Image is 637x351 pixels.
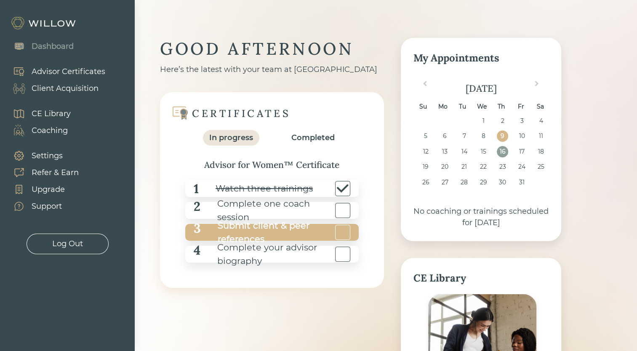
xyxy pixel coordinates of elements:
[4,147,79,164] a: Settings
[32,108,71,120] div: CE Library
[496,101,507,112] div: Th
[417,101,429,112] div: Su
[4,105,71,122] a: CE Library
[497,177,508,188] div: Choose Thursday, October 30th, 2025
[478,146,489,157] div: Choose Wednesday, October 15th, 2025
[516,130,528,142] div: Choose Friday, October 10th, 2025
[458,146,470,157] div: Choose Tuesday, October 14th, 2025
[32,125,68,136] div: Coaching
[456,101,468,112] div: Tu
[497,161,508,173] div: Choose Thursday, October 23rd, 2025
[417,79,431,93] button: Previous Month
[439,161,450,173] div: Choose Monday, October 20th, 2025
[194,197,200,224] div: 2
[4,63,105,80] a: Advisor Certificates
[497,146,508,157] div: Choose Thursday, October 16th, 2025
[516,115,528,127] div: Choose Friday, October 3rd, 2025
[439,177,450,188] div: Choose Monday, October 27th, 2025
[416,115,546,192] div: month 2025-10
[177,158,367,172] div: Advisor for Women™ Certificate
[497,130,508,142] div: Choose Thursday, October 9th, 2025
[194,219,201,246] div: 3
[209,132,253,144] div: In progress
[32,167,79,178] div: Refer & Earn
[4,164,79,181] a: Refer & Earn
[413,271,549,286] div: CE Library
[420,161,431,173] div: Choose Sunday, October 19th, 2025
[420,146,431,157] div: Choose Sunday, October 12th, 2025
[32,83,99,94] div: Client Acquisition
[535,101,546,112] div: Sa
[4,38,74,55] a: Dashboard
[201,219,333,246] div: Submit client & peer references
[478,161,489,173] div: Choose Wednesday, October 22nd, 2025
[200,197,333,224] div: Complete one coach session
[516,161,528,173] div: Choose Friday, October 24th, 2025
[192,107,291,120] div: CERTIFICATES
[199,179,313,198] div: Watch three trainings
[478,115,489,127] div: Choose Wednesday, October 1st, 2025
[32,66,105,77] div: Advisor Certificates
[439,146,450,157] div: Choose Monday, October 13th, 2025
[476,101,488,112] div: We
[32,150,63,162] div: Settings
[437,101,448,112] div: Mo
[497,115,508,127] div: Choose Thursday, October 2nd, 2025
[516,177,528,188] div: Choose Friday, October 31st, 2025
[536,130,547,142] div: Choose Saturday, October 11th, 2025
[194,179,199,198] div: 1
[478,130,489,142] div: Choose Wednesday, October 8th, 2025
[536,146,547,157] div: Choose Saturday, October 18th, 2025
[413,82,549,96] div: [DATE]
[420,130,431,142] div: Choose Sunday, October 5th, 2025
[515,101,527,112] div: Fr
[516,146,528,157] div: Choose Friday, October 17th, 2025
[52,238,83,250] div: Log Out
[478,177,489,188] div: Choose Wednesday, October 29th, 2025
[11,16,78,30] img: Willow
[420,177,431,188] div: Choose Sunday, October 26th, 2025
[458,161,470,173] div: Choose Tuesday, October 21st, 2025
[531,79,544,93] button: Next Month
[536,115,547,127] div: Choose Saturday, October 4th, 2025
[160,64,384,75] div: Here’s the latest with your team at [GEOGRAPHIC_DATA]
[536,161,547,173] div: Choose Saturday, October 25th, 2025
[291,132,335,144] div: Completed
[32,201,62,212] div: Support
[439,130,450,142] div: Choose Monday, October 6th, 2025
[194,241,200,268] div: 4
[32,41,74,52] div: Dashboard
[458,177,470,188] div: Choose Tuesday, October 28th, 2025
[413,206,549,229] div: No coaching or trainings scheduled for [DATE]
[413,51,549,66] div: My Appointments
[4,181,79,198] a: Upgrade
[160,38,384,60] div: GOOD AFTERNOON
[200,241,333,268] div: Complete your advisor biography
[4,80,105,97] a: Client Acquisition
[4,122,71,139] a: Coaching
[458,130,470,142] div: Choose Tuesday, October 7th, 2025
[32,184,65,195] div: Upgrade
